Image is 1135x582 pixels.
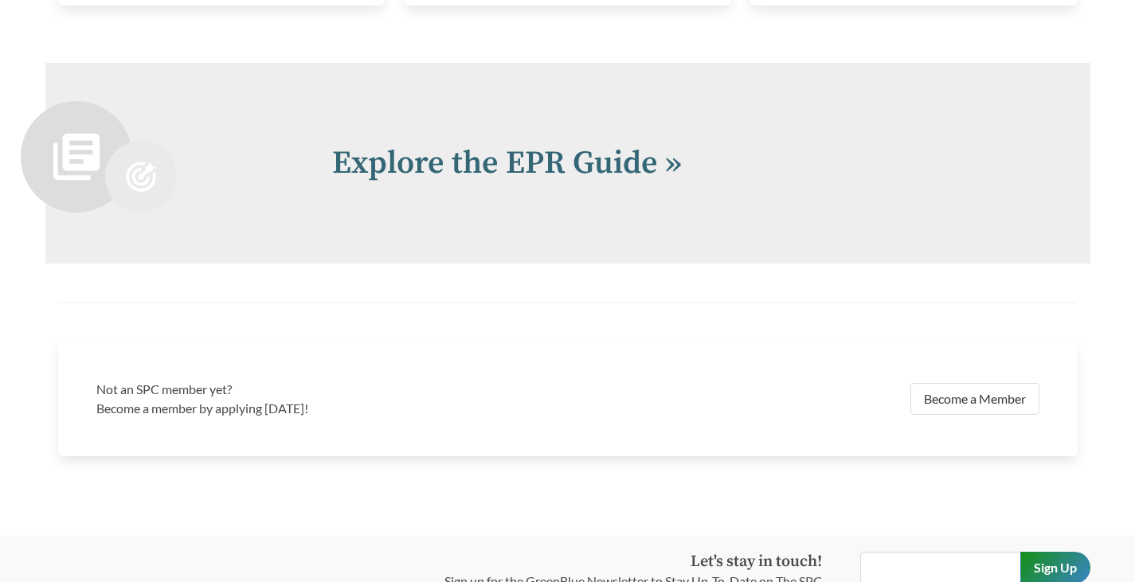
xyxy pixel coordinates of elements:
a: Become a Member [910,383,1039,415]
h3: Not an SPC member yet? [96,380,558,399]
a: Explore the EPR Guide » [332,143,682,183]
p: Become a member by applying [DATE]! [96,399,558,418]
strong: Let's stay in touch! [691,552,822,572]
